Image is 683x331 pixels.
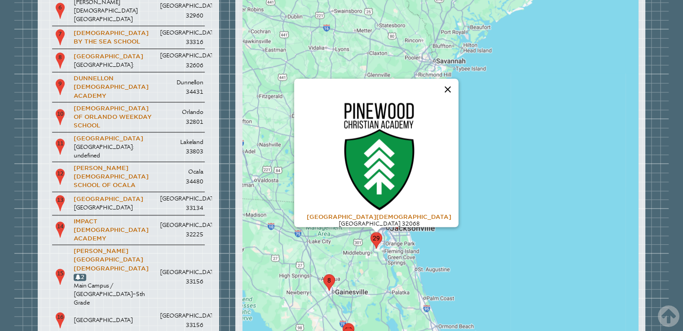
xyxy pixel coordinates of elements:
[54,78,66,96] p: 9
[74,105,152,129] a: [DEMOGRAPHIC_DATA] of Orlando Weekday School
[74,203,156,212] p: [GEOGRAPHIC_DATA]
[54,52,66,70] p: 8
[74,196,143,202] a: [GEOGRAPHIC_DATA]
[54,138,66,156] p: 11
[54,108,66,126] p: 10
[74,61,156,69] p: [GEOGRAPHIC_DATA]:
[54,194,66,212] p: 13
[54,311,66,329] p: 16
[74,165,149,188] a: [PERSON_NAME][DEMOGRAPHIC_DATA] School of Ocala
[75,274,84,280] a: 2
[74,30,149,45] a: [DEMOGRAPHIC_DATA] By the Sea School
[160,28,203,47] p: [GEOGRAPHIC_DATA] 33316
[323,274,335,291] div: marker8
[54,168,66,186] p: 12
[437,78,458,100] button: Close
[160,167,203,186] p: Ocala 34480
[74,281,156,307] p: Main Campus / [GEOGRAPHIC_DATA]–5th Grade
[74,316,156,324] p: [GEOGRAPHIC_DATA]
[307,207,451,220] a: [GEOGRAPHIC_DATA][DEMOGRAPHIC_DATA]
[160,194,203,213] p: [GEOGRAPHIC_DATA] 33134
[54,221,66,239] p: 14
[74,53,143,60] a: [GEOGRAPHIC_DATA]
[160,51,203,70] p: [GEOGRAPHIC_DATA] 32606
[74,75,149,99] a: Dunnellon [DEMOGRAPHIC_DATA] Academy
[74,135,143,142] a: [GEOGRAPHIC_DATA]
[370,232,382,248] div: marker29
[74,248,149,271] a: [PERSON_NAME][GEOGRAPHIC_DATA][DEMOGRAPHIC_DATA]
[160,78,203,97] p: Dunnellon 34431
[160,137,203,157] p: Lakeland 33803
[339,220,420,227] span: [GEOGRAPHIC_DATA] 32068
[74,218,149,242] a: Impact [DEMOGRAPHIC_DATA] Academy
[160,220,203,240] p: [GEOGRAPHIC_DATA] 32225
[160,267,203,287] p: [GEOGRAPHIC_DATA] 33156
[341,100,418,212] img: VerticalColor_171_250.png
[160,107,203,126] p: Orlando 32801
[160,311,203,330] p: [GEOGRAPHIC_DATA] 33156
[54,2,66,20] p: 6
[74,143,156,160] p: [GEOGRAPHIC_DATA]: undefined
[54,28,66,46] p: 7
[54,268,66,286] p: 15
[160,1,203,20] p: [GEOGRAPHIC_DATA] 32960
